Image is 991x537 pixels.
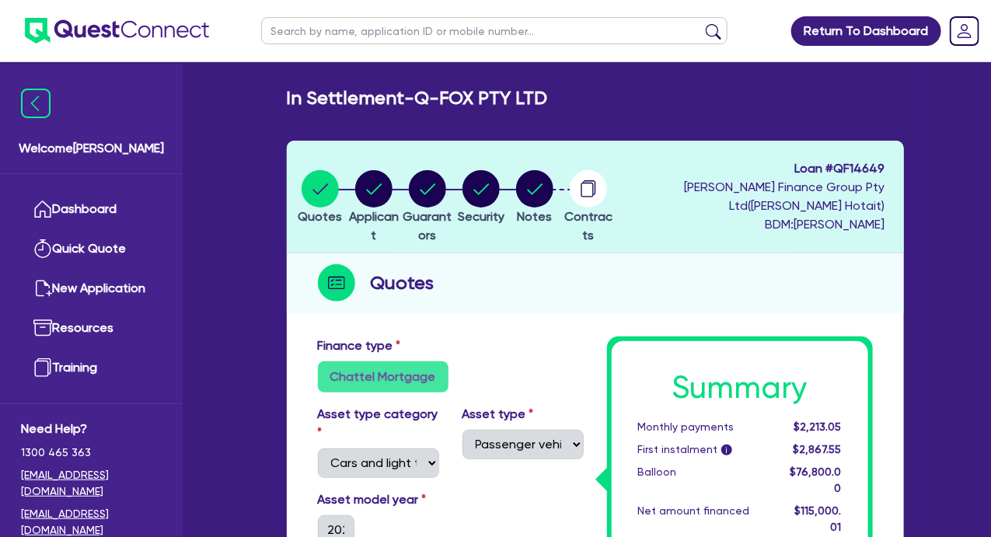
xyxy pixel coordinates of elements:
[21,445,162,461] span: 1300 465 363
[287,87,548,110] h2: In Settlement - Q-FOX PTY LTD
[318,336,401,355] label: Finance type
[626,441,778,458] div: First instalment
[462,405,534,424] label: Asset type
[564,209,612,242] span: Contracts
[518,209,553,224] span: Notes
[33,239,52,258] img: quick-quote
[33,319,52,337] img: resources
[318,264,355,302] img: step-icon
[638,369,842,406] h1: Summary
[794,420,841,433] span: $2,213.05
[33,358,52,377] img: training
[298,209,343,224] span: Quotes
[21,420,162,438] span: Need Help?
[685,180,885,213] span: [PERSON_NAME] Finance Group Pty Ltd ( [PERSON_NAME] Hotait )
[261,17,728,44] input: Search by name, application ID or mobile number...
[21,89,51,118] img: icon-menu-close
[721,445,732,455] span: i
[944,11,985,51] a: Dropdown toggle
[457,169,505,227] button: Security
[790,466,841,494] span: $76,800.00
[619,215,885,234] span: BDM: [PERSON_NAME]
[21,269,162,309] a: New Application
[371,269,434,297] h2: Quotes
[562,169,616,246] button: Contracts
[298,169,344,227] button: Quotes
[318,405,439,442] label: Asset type category
[791,16,941,46] a: Return To Dashboard
[619,159,885,178] span: Loan # QF14649
[458,209,504,224] span: Security
[626,464,778,497] div: Balloon
[21,190,162,229] a: Dashboard
[401,169,455,246] button: Guarantors
[25,18,209,44] img: quest-connect-logo-blue
[793,443,841,455] span: $2,867.55
[318,361,448,392] label: Chattel Mortgage
[21,229,162,269] a: Quick Quote
[403,209,452,242] span: Guarantors
[21,309,162,348] a: Resources
[306,490,451,509] label: Asset model year
[626,419,778,435] div: Monthly payments
[33,279,52,298] img: new-application
[626,503,778,535] div: Net amount financed
[349,209,399,242] span: Applicant
[21,467,162,500] a: [EMAIL_ADDRESS][DOMAIN_NAME]
[794,504,841,533] span: $115,000.01
[21,348,162,388] a: Training
[515,169,554,227] button: Notes
[19,139,164,158] span: Welcome [PERSON_NAME]
[347,169,401,246] button: Applicant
